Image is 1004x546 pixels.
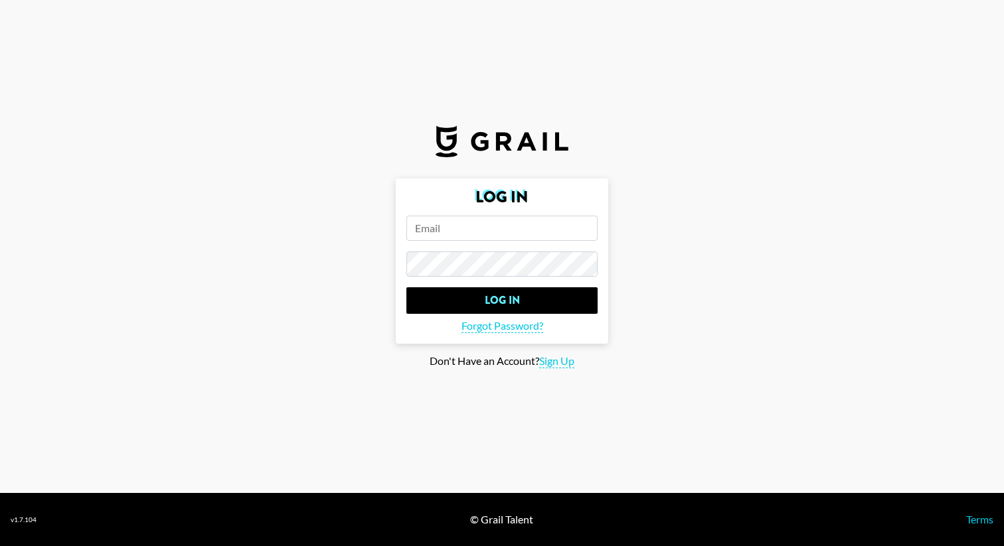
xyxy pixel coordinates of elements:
[11,515,37,524] div: v 1.7.104
[966,513,993,525] a: Terms
[461,319,543,333] span: Forgot Password?
[539,354,574,368] span: Sign Up
[406,216,598,241] input: Email
[406,189,598,205] h2: Log In
[436,125,568,157] img: Grail Talent Logo
[406,287,598,314] input: Log In
[11,354,993,368] div: Don't Have an Account?
[470,513,533,526] div: © Grail Talent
